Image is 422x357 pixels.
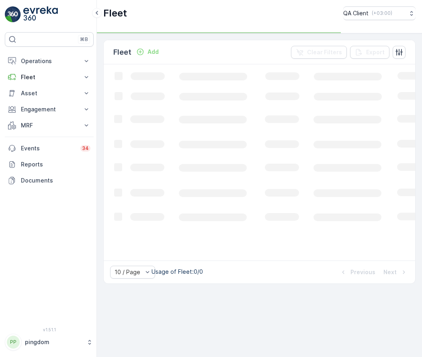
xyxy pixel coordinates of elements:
[383,267,409,277] button: Next
[133,47,162,57] button: Add
[113,47,131,58] p: Fleet
[372,10,392,16] p: ( +03:00 )
[21,144,76,152] p: Events
[21,121,78,129] p: MRF
[21,89,78,97] p: Asset
[82,145,89,152] p: 34
[80,36,88,43] p: ⌘B
[5,172,94,189] a: Documents
[147,48,159,56] p: Add
[103,7,127,20] p: Fleet
[5,101,94,117] button: Engagement
[291,46,347,59] button: Clear Filters
[21,105,78,113] p: Engagement
[5,334,94,351] button: PPpingdom
[350,268,375,276] p: Previous
[5,53,94,69] button: Operations
[343,9,369,17] p: QA Client
[5,85,94,101] button: Asset
[25,338,82,346] p: pingdom
[23,6,58,23] img: logo_light-DOdMpM7g.png
[21,160,90,168] p: Reports
[5,327,94,332] span: v 1.51.1
[21,176,90,185] p: Documents
[307,48,342,56] p: Clear Filters
[5,156,94,172] a: Reports
[5,6,21,23] img: logo
[343,6,416,20] button: QA Client(+03:00)
[152,268,203,276] p: Usage of Fleet : 0/0
[21,73,78,81] p: Fleet
[383,268,397,276] p: Next
[21,57,78,65] p: Operations
[5,69,94,85] button: Fleet
[366,48,385,56] p: Export
[338,267,376,277] button: Previous
[350,46,389,59] button: Export
[5,117,94,133] button: MRF
[7,336,20,349] div: PP
[5,140,94,156] a: Events34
